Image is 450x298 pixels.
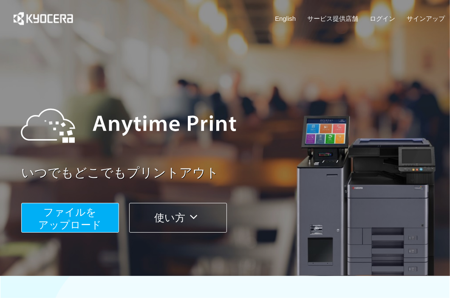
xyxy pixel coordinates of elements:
[21,203,119,233] button: ファイルを​​アップロード
[21,164,450,182] a: いつでもどこでもプリントアウト
[129,203,227,233] button: 使い方
[370,14,395,23] a: ログイン
[275,14,296,23] a: English
[407,14,445,23] a: サインアップ
[307,14,358,23] a: サービス提供店舗
[39,206,102,231] span: ファイルを ​​アップロード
